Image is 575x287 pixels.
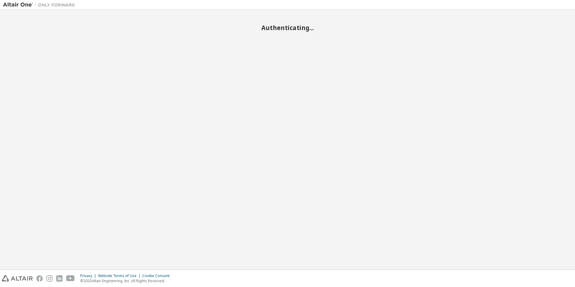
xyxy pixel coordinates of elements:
[98,273,142,278] div: Website Terms of Use
[46,275,53,282] img: instagram.svg
[36,275,43,282] img: facebook.svg
[2,275,33,282] img: altair_logo.svg
[142,273,173,278] div: Cookie Consent
[3,24,572,32] h2: Authenticating...
[80,278,173,283] p: © 2025 Altair Engineering, Inc. All Rights Reserved.
[56,275,63,282] img: linkedin.svg
[66,275,75,282] img: youtube.svg
[80,273,98,278] div: Privacy
[3,2,78,8] img: Altair One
